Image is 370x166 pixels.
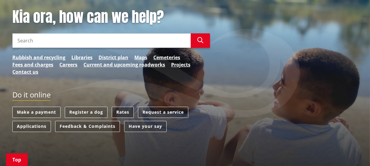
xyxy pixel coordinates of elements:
a: Projects [171,61,190,68]
a: Rates [112,107,134,118]
a: District plan [99,54,128,61]
a: Register a dog [65,107,108,118]
a: Feedback & Complaints [55,121,120,132]
a: Top [6,153,28,166]
h1: Kia ora, how can we help? [12,8,210,26]
a: Libraries [71,54,92,61]
a: Contact us [12,68,38,75]
a: Fees and charges [12,61,53,68]
a: Cemeteries [153,54,180,61]
a: Current and upcoming roadworks [83,61,165,68]
a: Maps [134,54,147,61]
a: Request a service [138,107,188,118]
input: Search input [12,33,191,48]
a: Careers [59,61,77,68]
a: Rubbish and recycling [12,54,65,61]
a: Have your say [124,121,167,132]
a: Make a payment [12,107,61,118]
h2: Do it online [12,91,51,101]
a: Applications [12,121,51,132]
